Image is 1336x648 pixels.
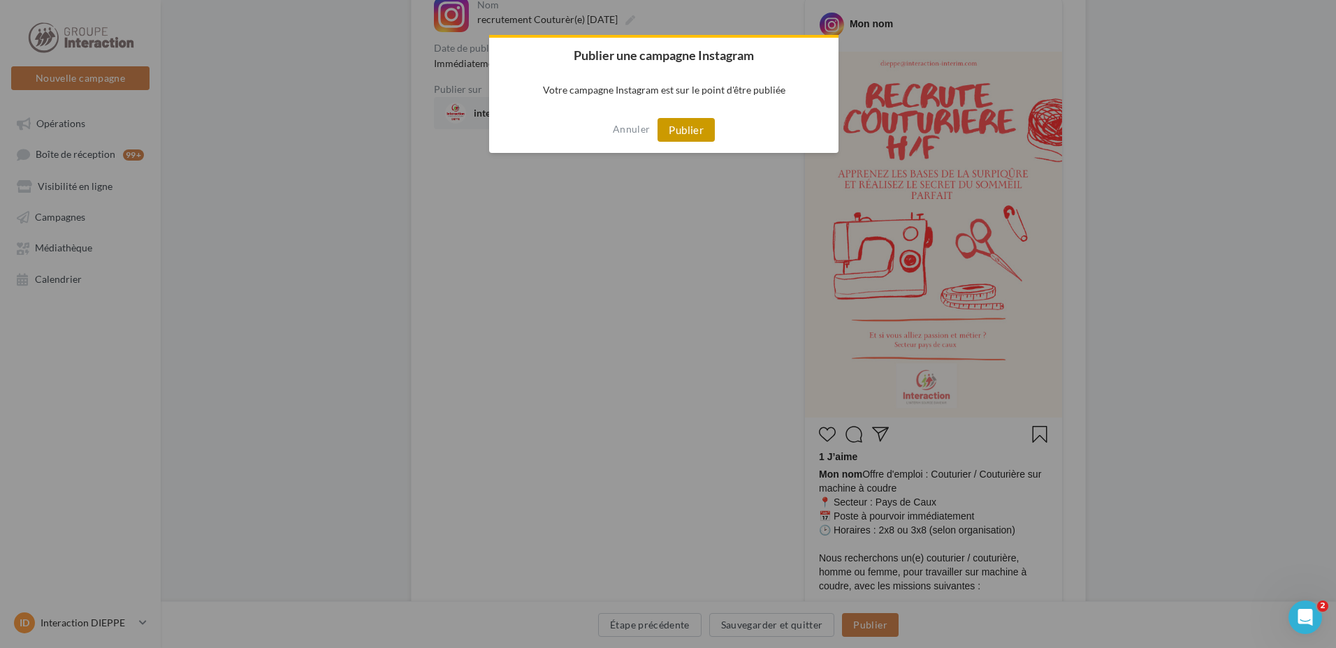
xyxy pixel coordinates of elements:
iframe: Intercom live chat [1288,601,1322,634]
h2: Publier une campagne Instagram [489,38,838,73]
button: Annuler [613,118,650,140]
span: 2 [1317,601,1328,612]
p: Votre campagne Instagram est sur le point d'être publiée [489,73,838,107]
button: Publier [658,118,715,142]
